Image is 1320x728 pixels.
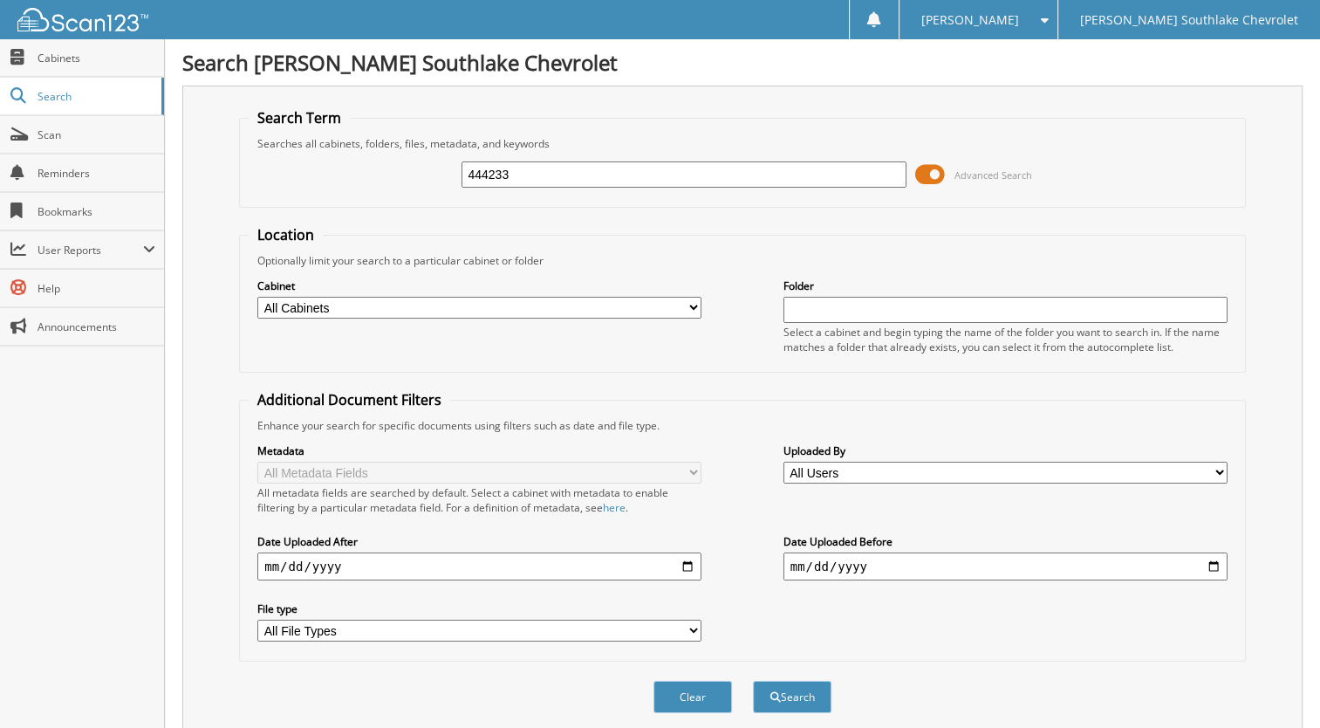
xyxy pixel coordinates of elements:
div: All metadata fields are searched by default. Select a cabinet with metadata to enable filtering b... [257,485,701,515]
span: [PERSON_NAME] Southlake Chevrolet [1080,15,1298,25]
span: Advanced Search [954,168,1032,182]
iframe: Chat Widget [1233,644,1320,728]
span: Help [38,281,155,296]
div: Optionally limit your search to a particular cabinet or folder [249,253,1236,268]
span: [PERSON_NAME] [921,15,1019,25]
button: Search [753,681,831,713]
input: end [783,553,1228,580]
label: Cabinet [257,278,701,293]
span: Scan [38,127,155,142]
a: here [603,500,626,515]
span: Announcements [38,319,155,334]
label: Date Uploaded Before [783,534,1228,549]
div: Select a cabinet and begin typing the name of the folder you want to search in. If the name match... [783,325,1228,354]
label: File type [257,601,701,616]
span: User Reports [38,243,143,258]
span: Reminders [38,166,155,181]
span: Search [38,89,153,104]
img: scan123-logo-white.svg [17,8,148,31]
input: start [257,553,701,580]
span: Cabinets [38,51,155,65]
legend: Additional Document Filters [249,390,450,409]
label: Folder [783,278,1228,293]
button: Clear [653,681,732,713]
label: Date Uploaded After [257,534,701,549]
div: Enhance your search for specific documents using filters such as date and file type. [249,418,1236,433]
legend: Search Term [249,108,350,127]
div: Searches all cabinets, folders, files, metadata, and keywords [249,136,1236,151]
h1: Search [PERSON_NAME] Southlake Chevrolet [182,48,1303,77]
span: Bookmarks [38,204,155,219]
label: Metadata [257,443,701,458]
legend: Location [249,225,323,244]
label: Uploaded By [783,443,1228,458]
